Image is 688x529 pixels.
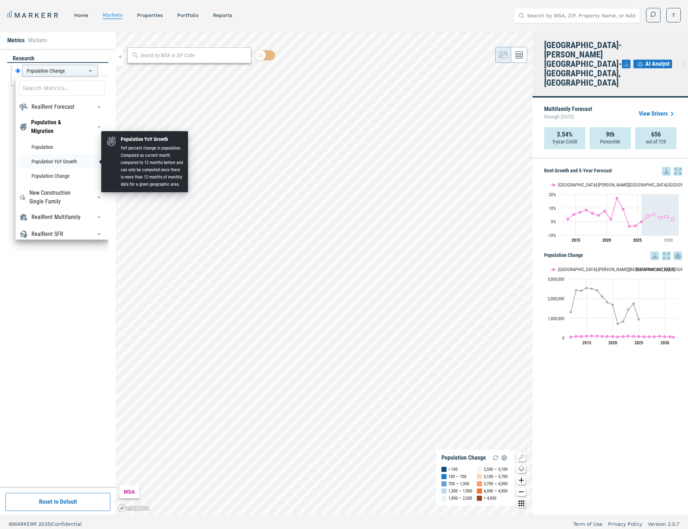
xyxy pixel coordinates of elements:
div: Population Change. Highcharts interactive chart. [544,260,682,350]
path: Wednesday, 29 Aug, 20:00, 3.69. Atlanta-Sandy Springs-Roswell, GA. [665,215,668,218]
div: 1,900 — 2,500 [448,495,472,502]
span: AI Analyst [645,60,670,68]
input: Search by MSA, ZIP, Property Name, or Address [527,8,636,23]
div: 3,100 — 3,700 [484,473,508,480]
text: [GEOGRAPHIC_DATA] [636,267,675,272]
a: View Drivers [639,109,676,118]
p: Percentile [600,138,620,145]
p: Multifamily Forecast [544,106,592,121]
path: Thursday, 14 Dec, 19:00, 2,106,000. USA. [601,295,604,298]
path: Tuesday, 14 Dec, 19:00, 65,896. Atlanta-Sandy Springs-Roswell, GA. [622,335,625,338]
div: 4,300 — 4,900 [484,487,508,495]
img: Settings [500,453,509,462]
path: Thursday, 29 Aug, 20:00, 1.75. Atlanta-Sandy Springs-Roswell, GA. [567,218,569,221]
path: Monday, 14 Dec, 19:00, 50,478. Atlanta-Sandy Springs-Roswell, GA. [616,335,619,338]
div: 3,700 — 4,300 [484,480,508,487]
path: Thursday, 14 Dec, 19:00, 79,760. Atlanta-Sandy Springs-Roswell, GA. [601,335,604,337]
g: Atlanta-Sandy Springs-Roswell, GA, line 2 of 2 with 5 data points. [646,213,674,220]
a: reports [213,12,232,18]
span: through [DATE] [544,112,592,121]
path: Wednesday, 14 Dec, 19:00, 2,424,000. USA. [596,289,599,292]
path: Tuesday, 14 Dec, 19:00, 61,487. Atlanta-Sandy Springs-Roswell, GA. [653,335,656,338]
text: 2025 [634,340,643,345]
path: Saturday, 14 Dec, 19:00, 55,313. Atlanta-Sandy Springs-Roswell, GA. [669,335,672,338]
button: Other options map button [517,499,526,508]
h5: Population Change [544,251,682,260]
button: Zoom out map button [517,487,526,496]
path: Saturday, 29 Aug, 20:00, 3.99. Atlanta-Sandy Springs-Roswell, GA. [646,215,649,218]
div: New Construction Single FamilyNew Construction Single Family [19,189,105,206]
path: Saturday, 29 Aug, 20:00, 6.82. Atlanta-Sandy Springs-Roswell, GA. [579,211,582,214]
img: Population & Migration [106,136,117,147]
tspan: 2025 [633,238,642,243]
path: Friday, 14 Dec, 19:00, 75,234. Atlanta-Sandy Springs-Roswell, GA. [606,335,609,338]
path: Thursday, 14 Dec, 19:00, 78,774. Atlanta-Sandy Springs-Roswell, GA. [658,335,661,338]
text: -10% [548,233,556,238]
tspan: 2015 [572,238,580,243]
button: T [666,8,681,22]
div: RealRent ForecastRealRent Forecast [19,101,105,113]
div: Population & MigrationPopulation & Migration [19,118,105,136]
path: Thursday, 14 Dec, 19:00, 79,013. Atlanta-Sandy Springs-Roswell, GA. [632,335,635,337]
path: Sunday, 14 Dec, 19:00, 2,539,000. USA. [585,287,588,289]
path: Monday, 14 Dec, 19:00, 98,328. Atlanta-Sandy Springs-Roswell, GA. [590,334,593,337]
a: MARKERR [7,10,60,20]
input: Search by MSA or ZIP Code [140,52,247,59]
a: Portfolio [177,12,198,18]
button: Show Atlanta-Sandy Springs-Roswell, GA [551,182,621,188]
span: Confidential [51,521,82,527]
h5: Rent Growth and 5-Year Forecast [544,167,682,176]
li: Markets [28,36,47,45]
div: Population & MigrationPopulation & Migration [19,140,105,183]
button: Show Atlanta-Sandy Springs-Roswell, GA [551,267,621,272]
a: Privacy Policy [608,520,642,528]
button: Zoom in map button [517,476,526,485]
tspan: 2030 [664,238,673,243]
path: Wednesday, 14 Dec, 19:00, 1,435,000. USA. [627,308,630,311]
text: 0% [551,219,556,224]
path: Thursday, 14 Aug, 20:00, 38,971. Atlanta-Sandy Springs-Roswell, GA. [672,336,675,339]
path: Saturday, 14 Dec, 19:00, 74,837. Atlanta-Sandy Springs-Roswell, GA. [580,335,583,338]
div: > 4,900 [484,495,496,502]
img: RealRent SFR [19,230,28,238]
p: out of 729 [646,138,666,145]
p: 5-year CAGR [552,138,577,145]
div: RealRent SFRRealRent SFR [19,228,105,240]
div: YoY percent change in population. Computed as current month compared to 12 months before and can ... [121,145,184,188]
path: Thursday, 29 Aug, 20:00, 2.01. Atlanta-Sandy Springs-Roswell, GA. [671,218,674,220]
path: Thursday, 29 Aug, 20:00, 7.67. Atlanta-Sandy Springs-Roswell, GA. [603,210,606,212]
a: home [74,12,88,18]
path: Friday, 29 Aug, 20:00, 5.27. Atlanta-Sandy Springs-Roswell, GA. [573,213,576,216]
path: Wednesday, 14 Dec, 19:00, 39,237. Atlanta-Sandy Springs-Roswell, GA. [569,336,572,339]
path: Sunday, 29 Aug, 20:00, 17.18. Atlanta-Sandy Springs-Roswell, GA. [616,197,619,199]
a: Version 2.0.7 [648,520,679,528]
button: RealRent MultifamilyRealRent Multifamily [93,211,105,223]
text: 2,000,000 [548,296,564,301]
path: Monday, 14 Dec, 19:00, 55,044. Atlanta-Sandy Springs-Roswell, GA. [648,335,651,338]
canvas: Map [116,32,533,515]
text: 2030 [661,340,669,345]
div: RealRent MultifamilyRealRent Multifamily [19,211,105,223]
path: Tuesday, 29 Aug, 20:00, 6.13. Atlanta-Sandy Springs-Roswell, GA. [591,212,594,215]
path: Monday, 14 Dec, 19:00, 717,000. USA. [616,322,619,325]
svg: Interactive chart [544,260,682,350]
text: 3,000,000 [548,277,564,282]
button: AI Analyst [633,60,672,68]
path: Monday, 14 Dec, 19:00, 2,503,000. USA. [590,287,593,290]
path: Saturday, 14 Dec, 19:00, 1,686,000. USA. [611,303,614,306]
svg: Interactive chart [544,176,682,248]
path: Thursday, 29 Aug, 20:00, -3.14. Atlanta-Sandy Springs-Roswell, GA. [634,224,637,227]
h4: [GEOGRAPHIC_DATA]-[PERSON_NAME][GEOGRAPHIC_DATA]-[GEOGRAPHIC_DATA], [GEOGRAPHIC_DATA] [544,40,622,87]
div: research [7,55,108,63]
button: RealRent ForecastRealRent Forecast [93,101,105,113]
div: 100 — 700 [448,473,466,480]
span: MARKERR [13,521,38,527]
div: RealRent Multifamily [31,213,81,222]
span: 2025 | [38,521,51,527]
button: New Construction Single FamilyNew Construction Single Family [93,192,105,203]
path: Friday, 29 Aug, 20:00, -0.14. Atlanta-Sandy Springs-Roswell, GA. [640,220,643,223]
span: © [9,521,13,527]
path: Wednesday, 14 Dec, 19:00, 1,307,000. USA. [569,311,572,314]
text: 20% [549,192,556,197]
path: Wednesday, 14 Dec, 19:00, 94,090. Atlanta-Sandy Springs-Roswell, GA. [596,335,599,337]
